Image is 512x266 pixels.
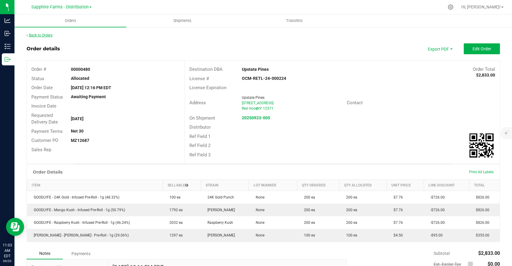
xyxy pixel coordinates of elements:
span: Order # [31,67,46,72]
span: Sales Rep [31,147,51,152]
strong: 00000480 [71,67,90,72]
span: Upstate Pines [242,95,264,100]
span: License Expiration [189,85,226,90]
span: 1792 ea [166,208,183,212]
qrcode: 00000480 [469,133,494,158]
span: Address [189,100,206,105]
span: Ref Field 3 [189,152,210,158]
strong: $2,833.00 [476,73,495,77]
a: 20250923-005 [242,115,270,120]
span: GOODLYFE - Raspberry Kush - Infused Pre-Roll - 1g (46.24%) [31,221,130,225]
span: $7.76 [390,221,403,225]
span: 1297 ea [166,233,183,237]
span: Red Hook [242,106,258,111]
span: 200 ea [343,195,357,199]
a: Back to Orders [27,33,52,37]
span: -$726.00 [427,221,445,225]
strong: MZ12687 [71,138,89,143]
span: 200 ea [301,208,315,212]
span: Subtotal [434,251,450,256]
span: -$726.00 [427,195,445,199]
div: Notes [27,248,63,259]
span: -$726.00 [427,208,445,212]
span: $826.00 [473,195,489,199]
span: $355.00 [473,233,489,237]
span: Distributor [189,124,211,130]
strong: Awaiting Payment [71,94,106,99]
span: [STREET_ADDRESS] [242,101,273,105]
inline-svg: Inventory [5,43,11,49]
strong: Upstate Pines [242,67,269,72]
div: Manage settings [447,4,454,10]
inline-svg: Analytics [5,17,11,23]
h1: Order Details [33,170,62,174]
span: 200 ea [343,221,357,225]
th: Lot Number [249,180,297,191]
span: 200 ea [301,221,315,225]
span: Raspberry Kush [204,221,233,225]
span: GOODLYFE - Mango Kush - Infused Pre-Roll - 1g (50.79%) [31,208,125,212]
span: , [256,106,257,111]
span: 200 ea [343,208,357,212]
inline-svg: Inbound [5,30,11,36]
img: Scan me! [469,133,494,158]
span: 12571 [263,106,273,111]
span: 100 ea [301,233,315,237]
th: Unit Price [387,180,424,191]
p: 11:03 AM EDT [3,243,12,259]
span: Destination DBA [189,67,223,72]
span: Shipments [165,18,200,23]
span: $826.00 [473,208,489,212]
iframe: Resource center [6,218,24,236]
span: Invoice Date [31,103,56,109]
span: 200 ea [301,195,315,199]
a: Orders [14,14,126,27]
span: Payment Status [31,94,63,100]
li: Export PDF [422,43,458,54]
span: Edit Order [472,46,491,51]
span: $7.76 [390,208,403,212]
th: Total [469,180,500,191]
th: Qty Allocated [340,180,387,191]
span: License # [189,76,209,81]
span: Requested Delivery Date [31,113,58,125]
span: Sapphire Farms - Distribution [31,5,89,10]
span: Ref Field 1 [189,134,210,139]
span: GOODLYFE - 24K Gold - Infused Pre-Roll - 1g (48.32%) [31,195,119,199]
div: Payments [63,248,99,259]
span: None [253,233,264,237]
span: NY [257,106,262,111]
span: Contact [347,100,363,105]
span: Status [31,76,44,81]
a: Shipments [126,14,238,27]
span: $826.00 [473,221,489,225]
button: Edit Order [464,43,500,54]
th: Sellable [163,180,201,191]
span: Print All Labels [469,170,494,174]
span: 2032 ea [166,221,183,225]
strong: Allocated [71,76,89,81]
th: Strain [201,180,249,191]
th: Line Discount [424,180,469,191]
span: None [253,195,264,199]
p: 09/25 [3,259,12,263]
span: Hi, [PERSON_NAME]! [461,5,501,9]
strong: [DATE] 12:16 PM EDT [71,85,111,90]
span: [PERSON_NAME] [204,233,235,237]
strong: Net 30 [71,129,84,133]
span: -$95.00 [427,233,443,237]
span: $7.76 [390,195,403,199]
span: None [253,208,264,212]
span: $2,833.00 [478,250,500,256]
span: Customer PO [31,138,58,143]
span: 24K Gold Punch [204,195,234,199]
span: 100 ea [166,195,181,199]
inline-svg: Outbound [5,56,11,62]
th: Item [27,180,163,191]
strong: [DATE] [71,116,84,121]
span: Order Total [473,67,495,72]
span: [PERSON_NAME] - [PERSON_NAME] - Pre-Roll - 1g (29.06%) [31,233,129,237]
span: 100 ea [343,233,357,237]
